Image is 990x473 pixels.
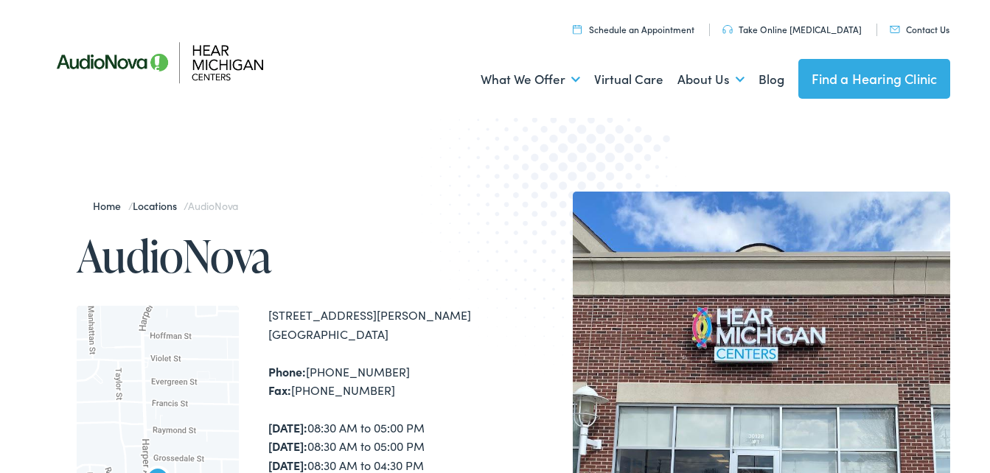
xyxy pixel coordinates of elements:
span: / / [93,198,238,213]
span: AudioNova [188,198,238,213]
img: utility icon [573,24,582,34]
strong: [DATE]: [268,457,307,473]
strong: [DATE]: [268,419,307,435]
a: What We Offer [481,52,580,107]
img: utility icon [890,26,900,33]
strong: Phone: [268,363,306,379]
strong: [DATE]: [268,438,307,454]
div: [STREET_ADDRESS][PERSON_NAME] [GEOGRAPHIC_DATA] [268,306,495,343]
a: Locations [133,198,184,213]
a: About Us [677,52,745,107]
a: Blog [759,52,784,107]
a: Take Online [MEDICAL_DATA] [722,23,862,35]
strong: Fax: [268,382,291,398]
img: utility icon [722,25,733,34]
a: Schedule an Appointment [573,23,694,35]
div: [PHONE_NUMBER] [PHONE_NUMBER] [268,362,495,400]
a: Find a Hearing Clinic [798,59,951,99]
a: Contact Us [890,23,949,35]
h1: AudioNova [77,231,495,280]
a: Home [93,198,128,213]
a: Virtual Care [594,52,663,107]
